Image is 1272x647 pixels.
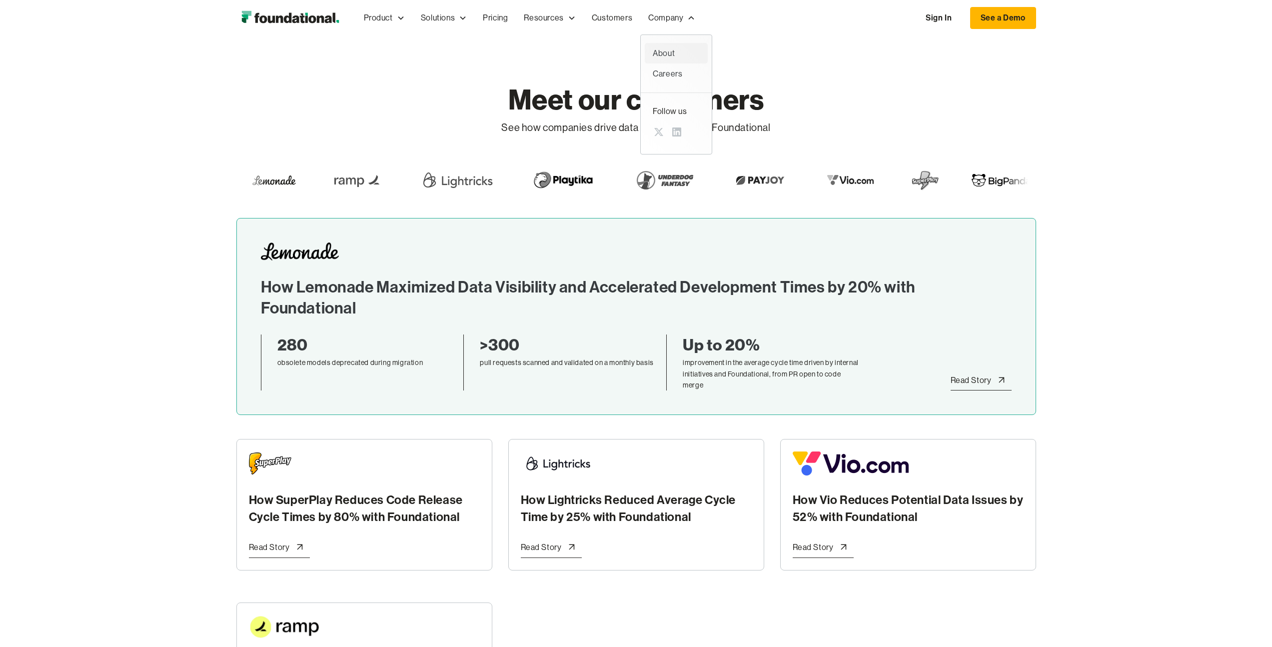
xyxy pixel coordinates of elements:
[970,7,1036,29] a: See a Demo
[819,172,877,188] img: Vio.com
[249,541,290,554] div: Read Story
[653,67,700,80] div: Careers
[501,119,770,137] p: See how companies drive data excellence with Foundational
[516,1,583,34] div: Resources
[277,357,456,368] div: obsolete models deprecated during migration
[417,166,493,194] img: Lightricks
[524,11,563,24] div: Resources
[261,276,1012,318] h2: How Lemonade Maximized Data Visibility and Accelerated Development Times by 20% with Foundational
[728,172,787,188] img: Payjoy
[508,439,764,570] a: How Lightricks Reduced Average Cycle Time by 25% with FoundationalRead Story
[521,541,562,554] div: Read Story
[916,7,962,28] a: Sign In
[236,8,344,28] a: home
[640,1,703,34] div: Company
[683,357,861,390] div: improvement in the average cycle time driven by internal initiatives and Foundational, from PR op...
[236,439,492,570] a: How SuperPlay Reduces Code Release Cycle Times by 80% with FoundationalRead Story
[951,374,992,387] div: Read Story
[501,60,770,119] h1: Meet our customers
[480,357,658,368] div: pull requests scanned and validated on a monthly basis
[645,63,708,84] a: Careers
[1092,531,1272,647] iframe: Chat Widget
[645,43,708,64] a: About
[521,491,752,525] h2: How Lightricks Reduced Average Cycle Time by 25% with Foundational
[653,105,700,118] div: Follow us
[236,218,1036,415] a: How Lemonade Maximized Data Visibility and Accelerated Development Times by 20% with Foundational...
[277,334,456,355] div: 280
[480,334,658,355] div: >300
[525,166,596,194] img: Playtika
[325,166,385,194] img: Ramp
[421,11,455,24] div: Solutions
[648,11,683,24] div: Company
[236,8,344,28] img: Foundational Logo
[364,11,393,24] div: Product
[475,1,516,34] a: Pricing
[640,34,712,154] nav: Company
[793,491,1024,525] h2: How Vio Reduces Potential Data Issues by 52% with Foundational
[413,1,475,34] div: Solutions
[780,439,1036,570] a: How Vio Reduces Potential Data Issues by 52% with FoundationalRead Story
[683,334,861,355] div: Up to 20%
[584,1,640,34] a: Customers
[249,491,480,525] h2: How SuperPlay Reduces Code Release Cycle Times by 80% with Foundational
[249,172,293,188] img: Lemonade
[628,166,696,194] img: Underdog Fantasy
[793,541,834,554] div: Read Story
[653,47,700,60] div: About
[969,172,1028,188] img: BigPanda
[909,166,937,194] img: SuperPlay
[356,1,413,34] div: Product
